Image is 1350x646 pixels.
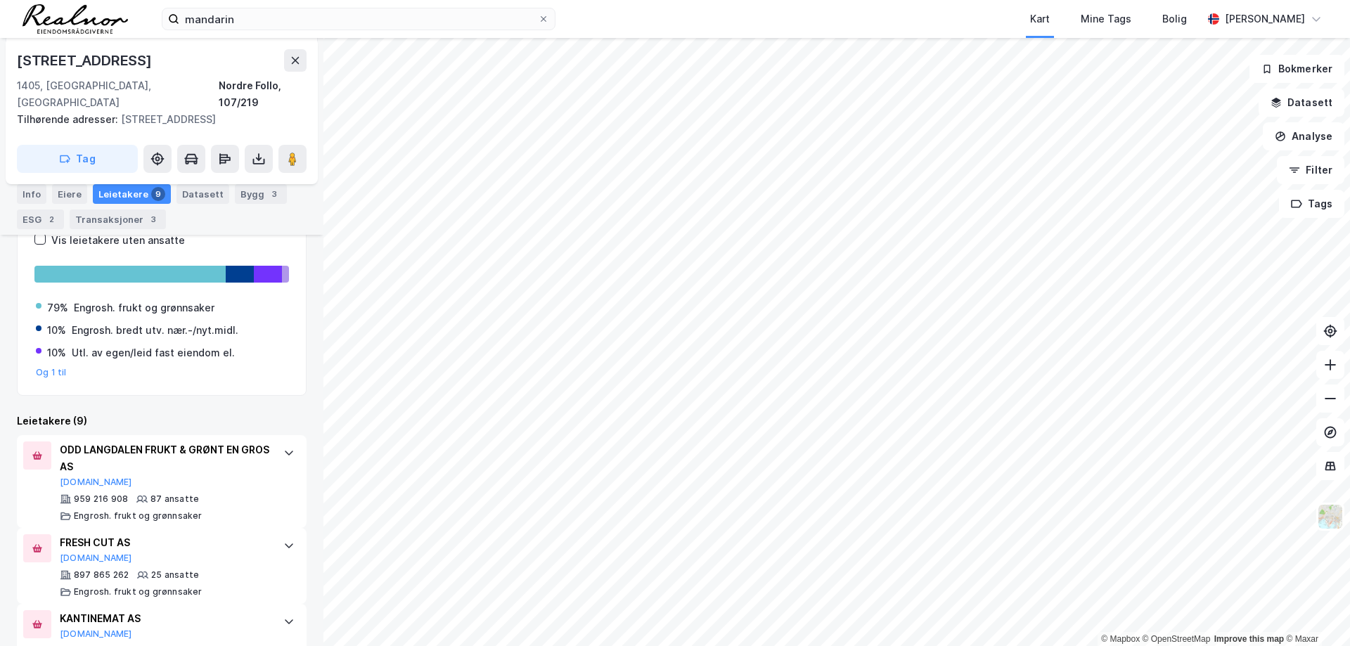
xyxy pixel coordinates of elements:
[179,8,538,30] input: Søk på adresse, matrikkel, gårdeiere, leietakere eller personer
[70,209,166,229] div: Transaksjoner
[176,184,229,204] div: Datasett
[60,441,269,475] div: ODD LANGDALEN FRUKT & GRØNT EN GROS AS
[17,113,121,125] span: Tilhørende adresser:
[74,510,202,522] div: Engrosh. frukt og grønnsaker
[17,145,138,173] button: Tag
[74,586,202,597] div: Engrosh. frukt og grønnsaker
[1101,634,1140,644] a: Mapbox
[36,367,67,378] button: Og 1 til
[60,553,132,564] button: [DOMAIN_NAME]
[60,477,132,488] button: [DOMAIN_NAME]
[1081,11,1131,27] div: Mine Tags
[52,184,87,204] div: Eiere
[44,212,58,226] div: 2
[1249,55,1344,83] button: Bokmerker
[151,569,199,581] div: 25 ansatte
[74,569,129,581] div: 897 865 262
[47,344,66,361] div: 10%
[267,187,281,201] div: 3
[1225,11,1305,27] div: [PERSON_NAME]
[151,187,165,201] div: 9
[1259,89,1344,117] button: Datasett
[47,299,68,316] div: 79%
[146,212,160,226] div: 3
[1277,156,1344,184] button: Filter
[1317,503,1344,530] img: Z
[47,322,66,339] div: 10%
[93,184,171,204] div: Leietakere
[235,184,287,204] div: Bygg
[17,209,64,229] div: ESG
[60,610,269,627] div: KANTINEMAT AS
[17,413,307,429] div: Leietakere (9)
[1143,634,1211,644] a: OpenStreetMap
[1214,634,1284,644] a: Improve this map
[74,299,214,316] div: Engrosh. frukt og grønnsaker
[150,493,199,505] div: 87 ansatte
[60,628,132,640] button: [DOMAIN_NAME]
[17,77,219,111] div: 1405, [GEOGRAPHIC_DATA], [GEOGRAPHIC_DATA]
[219,77,307,111] div: Nordre Follo, 107/219
[1280,579,1350,646] div: Kontrollprogram for chat
[22,4,128,34] img: realnor-logo.934646d98de889bb5806.png
[60,534,269,551] div: FRESH CUT AS
[1030,11,1050,27] div: Kart
[51,232,185,249] div: Vis leietakere uten ansatte
[74,493,128,505] div: 959 216 908
[72,322,238,339] div: Engrosh. bredt utv. nær.-/nyt.midl.
[1263,122,1344,150] button: Analyse
[1162,11,1187,27] div: Bolig
[1280,579,1350,646] iframe: Chat Widget
[1279,190,1344,218] button: Tags
[72,344,235,361] div: Utl. av egen/leid fast eiendom el.
[17,49,155,72] div: [STREET_ADDRESS]
[17,184,46,204] div: Info
[17,111,295,128] div: [STREET_ADDRESS]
